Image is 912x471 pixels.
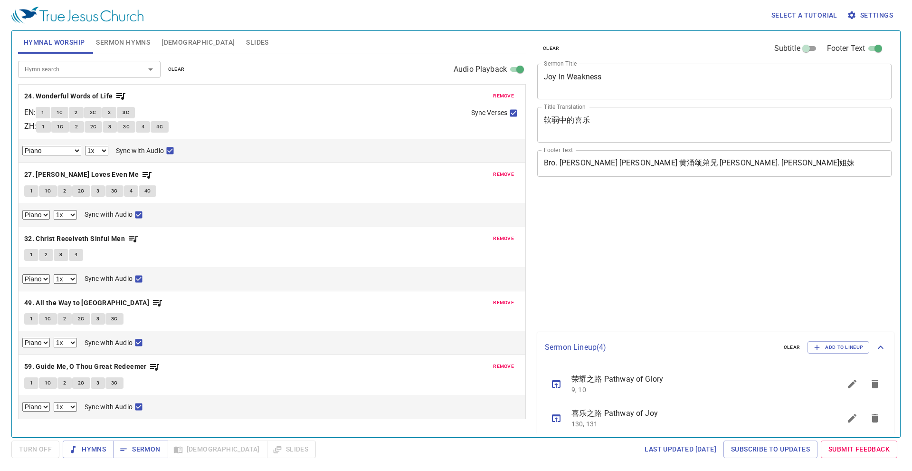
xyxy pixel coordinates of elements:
a: Submit Feedback [821,441,897,458]
span: 荣耀之路 Pathway of Glory [571,374,818,385]
span: 1C [57,123,64,131]
img: True Jesus Church [11,7,143,24]
span: Subscribe to Updates [731,443,810,455]
span: Footer Text [827,43,865,54]
span: clear [543,44,560,53]
span: 3 [96,187,99,195]
button: 3C [105,377,123,389]
select: Select Track [22,210,50,220]
span: 2C [78,379,85,387]
span: Hymns [70,443,106,455]
button: 49. All the Way to [GEOGRAPHIC_DATA] [24,297,163,309]
p: 130, 131 [571,419,818,429]
span: 2 [63,379,66,387]
button: remove [487,297,520,308]
span: 3C [123,123,130,131]
button: 3C [117,121,135,133]
span: Sync with Audio [85,338,133,348]
button: 24. Wonderful Words of Life [24,90,126,102]
span: 3C [111,379,118,387]
span: 3 [96,315,99,323]
span: Sync with Audio [85,274,133,284]
button: 1 [24,377,38,389]
span: 3 [96,379,99,387]
span: 1 [41,108,44,117]
select: Select Track [22,146,81,155]
span: 3 [108,123,111,131]
p: Sermon Lineup ( 4 ) [545,342,776,353]
div: Sermon Lineup(4)clearAdd to Lineup [537,332,894,363]
button: 1C [39,313,57,325]
span: 3C [111,315,118,323]
p: 9, 10 [571,385,818,394]
b: 59. Guide Me, O Thou Great Redeemer [24,361,147,373]
button: clear [537,43,565,54]
button: 4 [124,185,138,197]
button: 2C [72,313,90,325]
select: Playback Rate [54,338,77,347]
button: clear [778,342,806,353]
select: Select Track [22,274,50,284]
span: 3 [59,250,62,259]
span: Select a tutorial [771,10,837,21]
button: 3 [91,185,105,197]
button: 2 [69,121,84,133]
span: Sync with Audio [116,146,164,156]
span: Last updated [DATE] [645,443,716,455]
span: 2C [78,315,85,323]
button: 4C [151,121,169,133]
textarea: Joy In Weakness [544,72,885,90]
p: ZH : [24,121,36,132]
span: 2C [90,123,97,131]
b: 32. Christ Receiveth Sinful Men [24,233,125,245]
textarea: 软弱中的喜乐 [544,115,885,134]
button: 3C [117,107,135,118]
button: 1 [24,249,38,260]
span: remove [493,234,514,243]
button: 3C [105,313,123,325]
button: 1C [39,377,57,389]
span: 1 [30,379,33,387]
button: 2C [72,185,90,197]
button: 1 [36,121,50,133]
span: remove [493,170,514,179]
span: 2 [63,315,66,323]
span: Sync with Audio [85,402,133,412]
button: remove [487,361,520,372]
span: remove [493,92,514,100]
span: 1C [45,187,51,195]
span: 2 [75,108,77,117]
button: 2C [84,107,102,118]
a: Last updated [DATE] [641,441,720,458]
span: clear [784,343,800,352]
select: Playback Rate [85,146,108,155]
b: 27. [PERSON_NAME] Loves Even Me [24,169,139,181]
span: Sermon [121,443,160,455]
span: Add to Lineup [814,343,863,352]
button: 4 [136,121,150,133]
span: 1C [45,379,51,387]
button: remove [487,90,520,102]
button: 1C [39,185,57,197]
select: Select Track [22,338,50,347]
button: 2 [57,377,72,389]
button: 1 [36,107,50,118]
button: Select a tutorial [768,7,841,24]
span: 1 [30,187,33,195]
span: Submit Feedback [828,443,890,455]
span: 3C [123,108,129,117]
button: 27. [PERSON_NAME] Loves Even Me [24,169,152,181]
span: 2 [45,250,47,259]
span: remove [493,298,514,307]
button: 32. Christ Receiveth Sinful Men [24,233,139,245]
button: 4C [139,185,157,197]
button: 3C [105,185,123,197]
button: 2 [57,185,72,197]
button: 1C [51,107,69,118]
button: 2 [69,107,83,118]
button: 2C [72,377,90,389]
span: Subtitle [774,43,800,54]
button: 1 [24,185,38,197]
span: 1C [45,315,51,323]
button: 3 [54,249,68,260]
